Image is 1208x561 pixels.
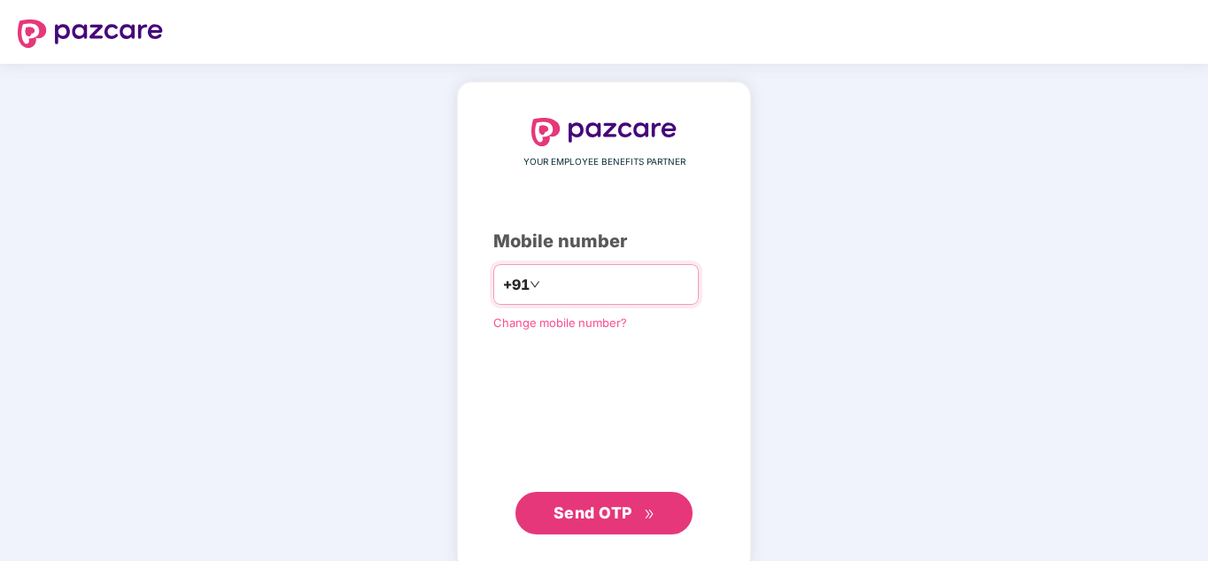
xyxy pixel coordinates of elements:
span: Send OTP [554,503,632,522]
img: logo [531,118,677,146]
span: down [530,279,540,290]
span: +91 [503,274,530,296]
img: logo [18,19,163,48]
div: Mobile number [493,228,715,255]
button: Send OTPdouble-right [515,492,693,534]
span: double-right [644,509,655,520]
a: Change mobile number? [493,316,627,330]
span: YOUR EMPLOYEE BENEFITS PARTNER [523,155,685,169]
